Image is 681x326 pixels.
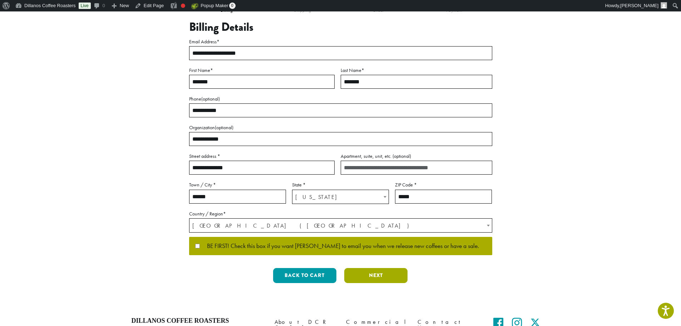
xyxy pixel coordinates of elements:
h3: Billing Details [189,20,492,34]
label: First Name [189,66,335,75]
label: ZIP Code [395,180,492,189]
span: (optional) [215,124,233,131]
label: Town / City [189,180,286,189]
span: 0 [229,3,236,9]
label: State [292,180,389,189]
span: Country / Region [189,218,492,233]
span: United States (US) [189,219,492,233]
label: Last Name [341,66,492,75]
input: BE FIRST! Check this box if you want [PERSON_NAME] to email you when we release new coffees or ha... [195,244,200,248]
button: Back to cart [273,268,336,283]
span: (optional) [201,96,220,102]
span: BE FIRST! Check this box if you want [PERSON_NAME] to email you when we release new coffees or ha... [200,243,479,249]
span: State [292,190,389,204]
label: Apartment, suite, unit, etc. [341,152,492,161]
div: Focus keyphrase not set [181,4,185,8]
span: Washington [292,190,389,204]
span: (optional) [393,153,411,159]
span: [PERSON_NAME] [620,3,658,8]
button: Next [344,268,408,283]
label: Organization [189,123,492,132]
label: Email Address [189,37,492,46]
h4: Dillanos Coffee Roasters [132,317,264,325]
label: Street address [189,152,335,161]
a: Live [79,3,91,9]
